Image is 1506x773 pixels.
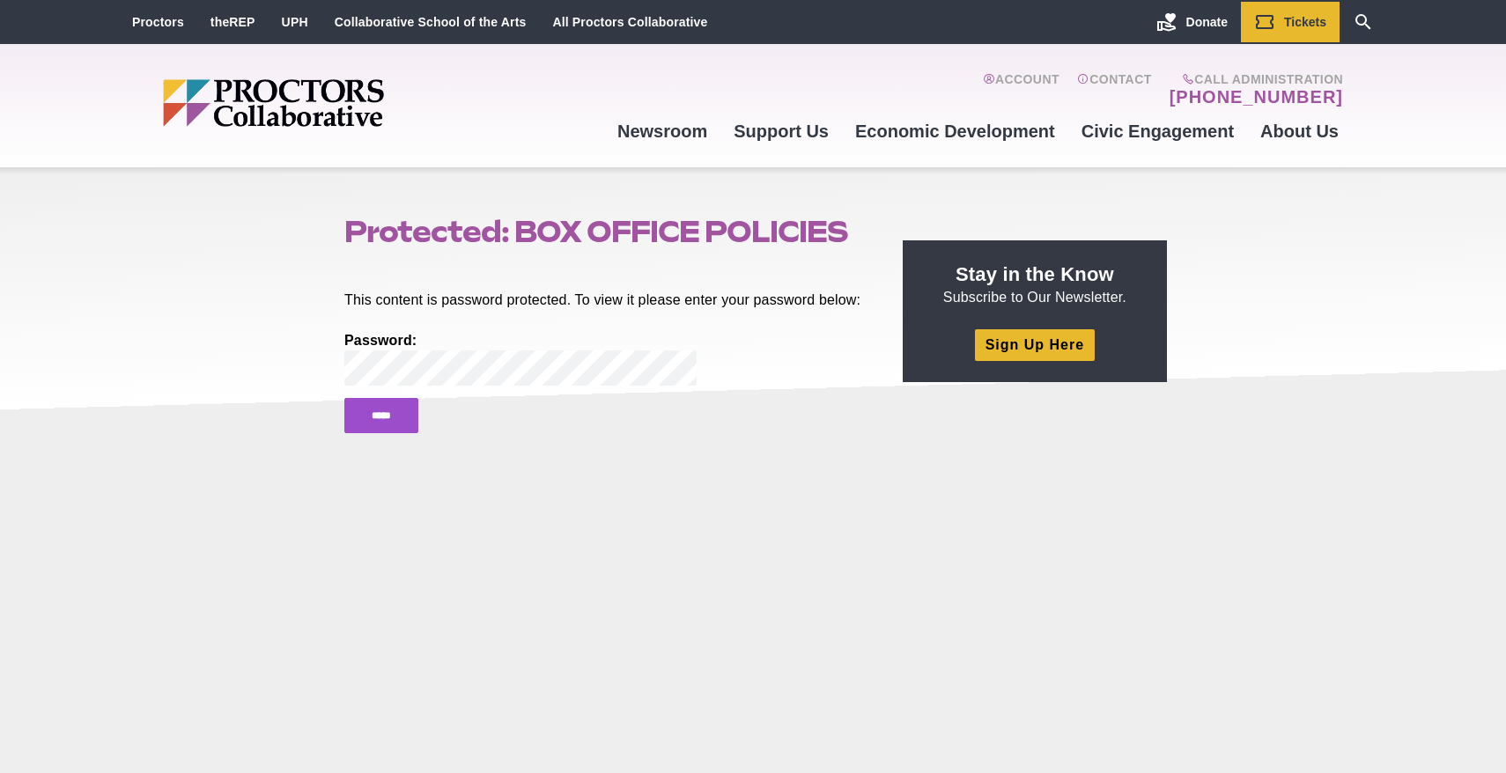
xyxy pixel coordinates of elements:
[344,331,862,386] label: Password:
[335,15,527,29] a: Collaborative School of the Arts
[1170,86,1343,107] a: [PHONE_NUMBER]
[163,79,520,127] img: Proctors logo
[956,263,1114,285] strong: Stay in the Know
[210,15,255,29] a: theREP
[604,107,720,155] a: Newsroom
[903,403,1167,623] iframe: Advertisement
[1247,107,1352,155] a: About Us
[1340,2,1387,42] a: Search
[1077,72,1152,107] a: Contact
[842,107,1068,155] a: Economic Development
[983,72,1059,107] a: Account
[1186,15,1228,29] span: Donate
[1164,72,1343,86] span: Call Administration
[132,15,184,29] a: Proctors
[344,215,862,248] h1: Protected: BOX OFFICE POLICIES
[1068,107,1247,155] a: Civic Engagement
[552,15,707,29] a: All Proctors Collaborative
[282,15,308,29] a: UPH
[344,291,862,310] p: This content is password protected. To view it please enter your password below:
[344,350,697,386] input: Password:
[975,329,1095,360] a: Sign Up Here
[1284,15,1326,29] span: Tickets
[1241,2,1340,42] a: Tickets
[1143,2,1241,42] a: Donate
[720,107,842,155] a: Support Us
[924,261,1146,307] p: Subscribe to Our Newsletter.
